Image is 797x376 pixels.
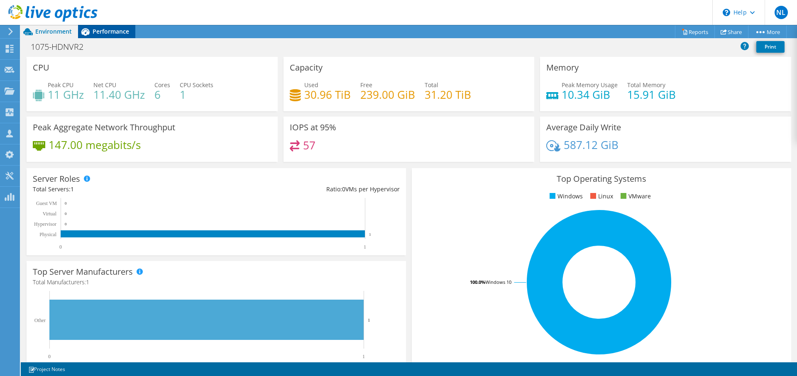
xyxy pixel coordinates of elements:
[65,201,67,205] text: 0
[290,123,336,132] h3: IOPS at 95%
[48,81,73,89] span: Peak CPU
[723,9,730,16] svg: \n
[33,185,216,194] div: Total Servers:
[748,25,787,38] a: More
[756,41,785,53] a: Print
[619,192,651,201] li: VMware
[360,81,372,89] span: Free
[304,90,351,99] h4: 30.96 TiB
[418,174,785,183] h3: Top Operating Systems
[470,279,485,285] tspan: 100.0%
[154,90,170,99] h4: 6
[154,81,170,89] span: Cores
[65,222,67,226] text: 0
[675,25,715,38] a: Reports
[588,192,613,201] li: Linux
[48,354,51,359] text: 0
[180,90,213,99] h4: 1
[49,140,141,149] h4: 147.00 megabits/s
[27,42,96,51] h1: 1075-HDNVR2
[216,185,400,194] div: Ratio: VMs per Hypervisor
[485,279,511,285] tspan: Windows 10
[33,63,49,72] h3: CPU
[180,81,213,89] span: CPU Sockets
[303,141,315,150] h4: 57
[34,221,56,227] text: Hypervisor
[369,232,371,237] text: 1
[93,90,145,99] h4: 11.40 GHz
[425,81,438,89] span: Total
[304,81,318,89] span: Used
[364,244,366,250] text: 1
[290,63,323,72] h3: Capacity
[360,90,415,99] h4: 239.00 GiB
[714,25,748,38] a: Share
[362,354,365,359] text: 1
[43,211,57,217] text: Virtual
[48,90,84,99] h4: 11 GHz
[59,244,62,250] text: 0
[33,278,400,287] h4: Total Manufacturers:
[35,27,72,35] span: Environment
[33,123,175,132] h3: Peak Aggregate Network Throughput
[86,278,89,286] span: 1
[93,81,116,89] span: Net CPU
[775,6,788,19] span: NL
[562,90,618,99] h4: 10.34 GiB
[342,185,345,193] span: 0
[546,63,579,72] h3: Memory
[627,81,665,89] span: Total Memory
[368,317,370,322] text: 1
[65,212,67,216] text: 0
[564,140,619,149] h4: 587.12 GiB
[93,27,129,35] span: Performance
[548,192,583,201] li: Windows
[33,174,80,183] h3: Server Roles
[627,90,676,99] h4: 15.91 GiB
[562,81,618,89] span: Peak Memory Usage
[22,364,71,374] a: Project Notes
[425,90,471,99] h4: 31.20 TiB
[39,232,56,237] text: Physical
[34,317,46,323] text: Other
[36,200,57,206] text: Guest VM
[33,267,133,276] h3: Top Server Manufacturers
[546,123,621,132] h3: Average Daily Write
[71,185,74,193] span: 1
